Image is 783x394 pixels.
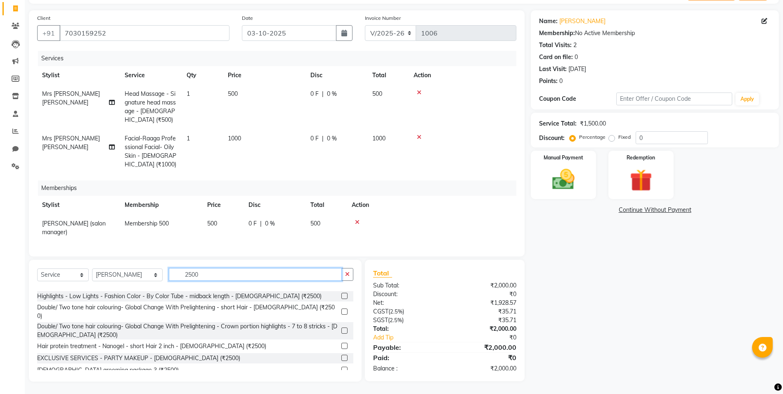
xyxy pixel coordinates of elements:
div: Double/ Two tone hair colouring- Global Change With Prelightening - Crown portion highlights - 7 ... [37,322,338,339]
th: Price [202,196,244,214]
div: Name: [539,17,558,26]
div: ₹0 [445,290,523,299]
div: ₹1,928.57 [445,299,523,307]
span: Mrs [PERSON_NAME] [PERSON_NAME] [42,135,100,151]
a: [PERSON_NAME] [559,17,606,26]
div: Service Total: [539,119,577,128]
span: | [260,219,262,228]
img: _cash.svg [545,166,582,192]
th: Total [305,196,347,214]
span: 1000 [372,135,386,142]
span: 0 % [327,90,337,98]
th: Action [347,196,516,214]
div: ( ) [367,307,445,316]
span: [PERSON_NAME] (salon manager) [42,220,106,236]
th: Action [409,66,516,85]
div: ₹35.71 [445,316,523,325]
span: 0 F [248,219,257,228]
div: Hair protein treatment - Nanogel - short Hair 2 inch - [DEMOGRAPHIC_DATA] (₹2500) [37,342,266,351]
label: Fixed [618,133,631,141]
div: Payable: [367,342,445,352]
div: Paid: [367,353,445,363]
div: Sub Total: [367,281,445,290]
button: +91 [37,25,60,41]
th: Membership [120,196,202,214]
div: Balance : [367,364,445,373]
th: Disc [244,196,305,214]
span: | [322,90,324,98]
span: 500 [310,220,320,227]
div: 0 [575,53,578,62]
th: Disc [305,66,367,85]
div: Last Visit: [539,65,567,74]
div: [DATE] [568,65,586,74]
div: ₹2,000.00 [445,364,523,373]
div: 0 [559,77,563,85]
th: Stylist [37,66,120,85]
a: Continue Without Payment [532,206,777,214]
div: ₹0 [445,353,523,363]
div: Membership: [539,29,575,38]
div: EXCLUSIVE SERVICES - PARTY MAKEUP - [DEMOGRAPHIC_DATA] (₹2500) [37,354,240,363]
div: Discount: [539,134,565,142]
div: Coupon Code [539,95,616,103]
th: Total [367,66,409,85]
span: CGST [373,308,388,315]
span: 2.5% [390,308,402,315]
div: ₹0 [458,333,523,342]
div: Total Visits: [539,41,572,50]
div: Card on file: [539,53,573,62]
label: Client [37,14,50,22]
span: Facial-Raaga Professional Facial- Oily Skin - [DEMOGRAPHIC_DATA] (₹1000) [125,135,176,168]
div: ₹1,500.00 [580,119,606,128]
div: Discount: [367,290,445,299]
a: Add Tip [367,333,458,342]
div: ₹2,000.00 [445,281,523,290]
span: 1000 [228,135,241,142]
span: 500 [207,220,217,227]
div: Total: [367,325,445,333]
span: Total [373,269,392,278]
span: 0 % [327,134,337,143]
th: Service [120,66,182,85]
div: ( ) [367,316,445,325]
label: Date [242,14,253,22]
span: Membership 500 [125,220,169,227]
span: 0 F [310,90,319,98]
span: 0 F [310,134,319,143]
input: Search or Scan [169,268,342,281]
label: Percentage [579,133,606,141]
span: 1 [187,135,190,142]
span: 500 [372,90,382,97]
span: 1 [187,90,190,97]
th: Price [223,66,305,85]
div: Points: [539,77,558,85]
span: Mrs [PERSON_NAME] [PERSON_NAME] [42,90,100,106]
div: Net: [367,299,445,307]
th: Stylist [37,196,120,214]
span: 500 [228,90,238,97]
span: SGST [373,316,388,324]
input: Enter Offer / Coupon Code [616,93,732,105]
th: Qty [182,66,223,85]
div: No Active Membership [539,29,771,38]
button: Apply [736,93,759,105]
label: Manual Payment [544,154,583,161]
div: ₹35.71 [445,307,523,316]
label: Invoice Number [365,14,401,22]
div: ₹2,000.00 [445,342,523,352]
div: ₹2,000.00 [445,325,523,333]
div: [DEMOGRAPHIC_DATA] grooming package 3 (₹2500) [37,366,179,375]
span: | [322,134,324,143]
div: Memberships [38,180,523,196]
div: Services [38,51,523,66]
img: _gift.svg [623,166,659,194]
label: Redemption [627,154,655,161]
div: 2 [573,41,577,50]
input: Search by Name/Mobile/Email/Code [59,25,229,41]
div: Double/ Two tone hair colouring- Global Change With Prelightening - short Hair - [DEMOGRAPHIC_DAT... [37,303,338,320]
span: 2.5% [390,317,402,323]
span: Head Massage - Signature head massage - [DEMOGRAPHIC_DATA] (₹500) [125,90,176,123]
div: Highlights - Low Lights - Fashion Color - By Color Tube - midback length - [DEMOGRAPHIC_DATA] (₹2... [37,292,322,301]
span: 0 % [265,219,275,228]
